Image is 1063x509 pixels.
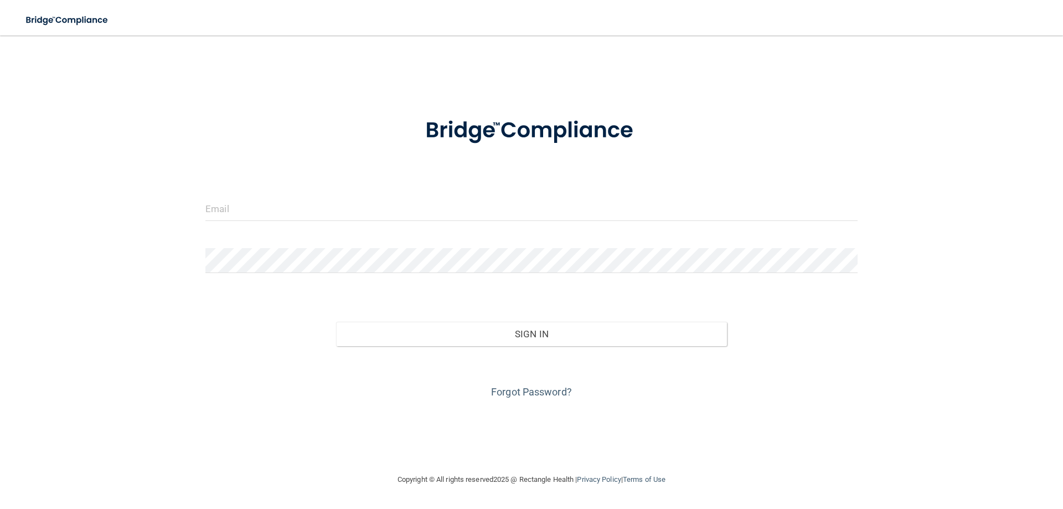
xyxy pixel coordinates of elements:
[205,196,858,221] input: Email
[491,386,572,398] a: Forgot Password?
[403,102,660,160] img: bridge_compliance_login_screen.278c3ca4.svg
[336,322,727,346] button: Sign In
[329,462,734,497] div: Copyright © All rights reserved 2025 @ Rectangle Health | |
[17,9,118,32] img: bridge_compliance_login_screen.278c3ca4.svg
[577,475,621,484] a: Privacy Policy
[623,475,665,484] a: Terms of Use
